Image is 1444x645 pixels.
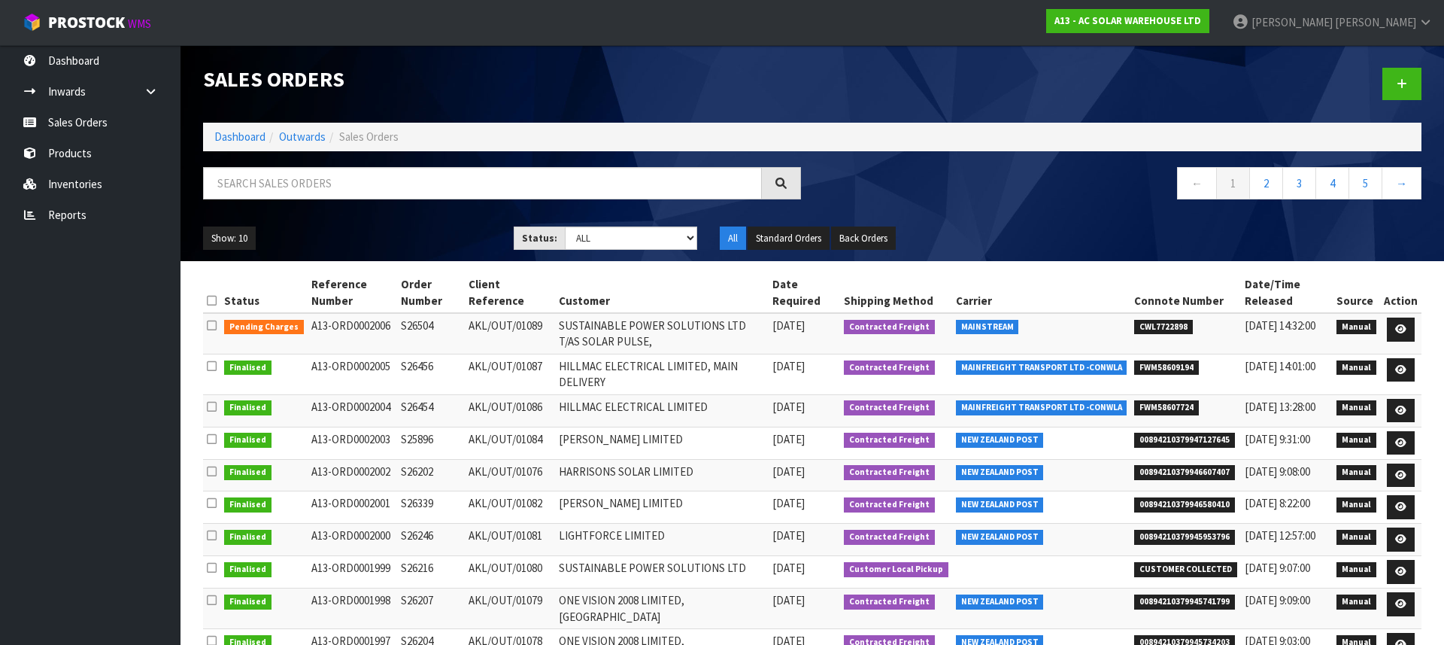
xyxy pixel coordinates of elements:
[772,464,805,479] span: [DATE]
[465,491,555,524] td: AKL/OUT/01082
[952,272,1131,313] th: Carrier
[397,313,465,354] td: S26504
[308,354,397,394] td: A13-ORD0002005
[224,400,272,415] span: Finalised
[308,524,397,556] td: A13-ORD0002000
[555,556,769,589] td: SUSTAINABLE POWER SOLUTIONS LTD
[397,491,465,524] td: S26339
[1245,561,1310,575] span: [DATE] 9:07:00
[1216,167,1250,199] a: 1
[1348,167,1382,199] a: 5
[465,394,555,427] td: AKL/OUT/01086
[224,361,272,376] span: Finalised
[279,129,326,144] a: Outwards
[844,497,935,513] span: Contracted Freight
[1134,361,1199,376] span: FWM58609194
[844,595,935,610] span: Contracted Freight
[308,313,397,354] td: A13-ORD0002006
[397,459,465,491] td: S26202
[465,354,555,394] td: AKL/OUT/01087
[397,524,465,556] td: S26246
[772,318,805,333] span: [DATE]
[1333,272,1380,313] th: Source
[844,465,935,480] span: Contracted Freight
[48,13,125,32] span: ProStock
[555,524,769,556] td: LIGHTFORCE LIMITED
[824,167,1421,204] nav: Page navigation
[1382,167,1421,199] a: →
[203,68,801,91] h1: Sales Orders
[1054,14,1201,27] strong: A13 - AC SOLAR WAREHOUSE LTD
[956,530,1044,545] span: NEW ZEALAND POST
[555,394,769,427] td: HILLMAC ELECTRICAL LIMITED
[465,427,555,459] td: AKL/OUT/01084
[128,17,151,31] small: WMS
[397,354,465,394] td: S26456
[1130,272,1241,313] th: Connote Number
[1134,400,1199,415] span: FWM58607724
[555,427,769,459] td: [PERSON_NAME] LIMITED
[1134,465,1235,480] span: 00894210379946607407
[465,313,555,354] td: AKL/OUT/01089
[956,595,1044,610] span: NEW ZEALAND POST
[397,394,465,427] td: S26454
[956,465,1044,480] span: NEW ZEALAND POST
[465,524,555,556] td: AKL/OUT/01081
[1251,15,1333,29] span: [PERSON_NAME]
[1380,272,1421,313] th: Action
[1245,359,1315,373] span: [DATE] 14:01:00
[844,562,948,577] span: Customer Local Pickup
[214,129,265,144] a: Dashboard
[1336,400,1376,415] span: Manual
[339,129,399,144] span: Sales Orders
[224,433,272,448] span: Finalised
[772,400,805,414] span: [DATE]
[1177,167,1217,199] a: ←
[1335,15,1416,29] span: [PERSON_NAME]
[224,465,272,480] span: Finalised
[772,496,805,510] span: [DATE]
[308,427,397,459] td: A13-ORD0002003
[1336,433,1376,448] span: Manual
[844,320,935,335] span: Contracted Freight
[844,400,935,415] span: Contracted Freight
[1336,320,1376,335] span: Manual
[220,272,308,313] th: Status
[1245,464,1310,479] span: [DATE] 9:08:00
[555,354,769,394] td: HILLMAC ELECTRICAL LIMITED, MAIN DELIVERY
[397,427,465,459] td: S25896
[555,313,769,354] td: SUSTAINABLE POWER SOLUTIONS LTD T/AS SOLAR PULSE,
[1336,595,1376,610] span: Manual
[1134,497,1235,513] span: 00894210379946580410
[772,561,805,575] span: [DATE]
[224,562,272,577] span: Finalised
[956,400,1127,415] span: MAINFREIGHT TRANSPORT LTD -CONWLA
[555,589,769,629] td: ONE VISION 2008 LIMITED, [GEOGRAPHIC_DATA]
[23,13,41,32] img: cube-alt.png
[1245,432,1310,446] span: [DATE] 9:31:00
[1336,530,1376,545] span: Manual
[956,361,1127,376] span: MAINFREIGHT TRANSPORT LTD -CONWLA
[956,433,1044,448] span: NEW ZEALAND POST
[1245,318,1315,333] span: [DATE] 14:32:00
[1241,272,1333,313] th: Date/Time Released
[1134,433,1235,448] span: 00894210379947127645
[555,272,769,313] th: Customer
[831,227,896,251] button: Back Orders
[1245,400,1315,414] span: [DATE] 13:28:00
[555,459,769,491] td: HARRISONS SOLAR LIMITED
[555,491,769,524] td: [PERSON_NAME] LIMITED
[1245,528,1315,543] span: [DATE] 12:57:00
[224,497,272,513] span: Finalised
[465,459,555,491] td: AKL/OUT/01076
[1134,530,1235,545] span: 00894210379945953796
[956,497,1044,513] span: NEW ZEALAND POST
[224,530,272,545] span: Finalised
[772,593,805,607] span: [DATE]
[308,272,397,313] th: Reference Number
[1315,167,1349,199] a: 4
[844,433,935,448] span: Contracted Freight
[397,589,465,629] td: S26207
[769,272,840,313] th: Date Required
[1245,593,1310,607] span: [DATE] 9:09:00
